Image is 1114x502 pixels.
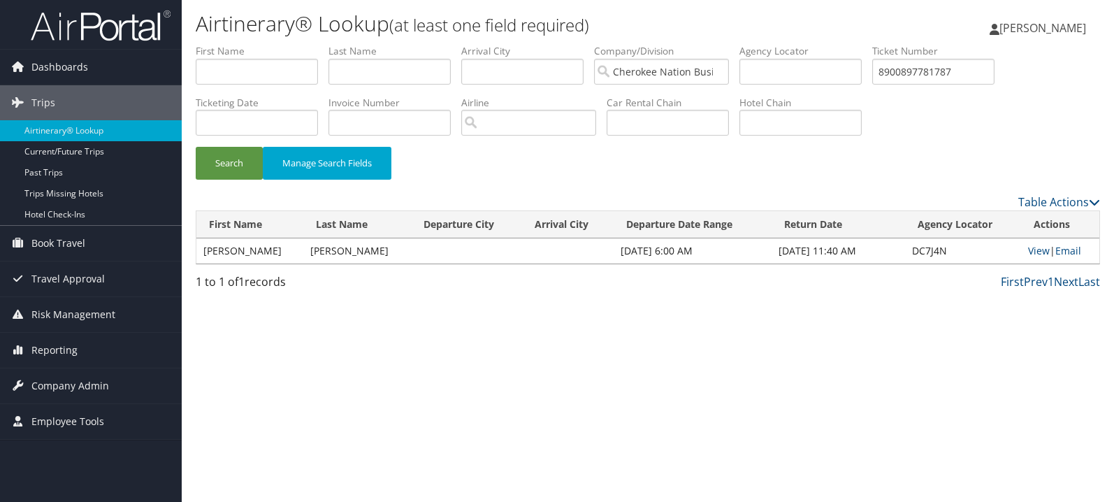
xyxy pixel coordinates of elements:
[1021,211,1099,238] th: Actions
[990,7,1100,49] a: [PERSON_NAME]
[607,96,739,110] label: Car Rental Chain
[772,211,906,238] th: Return Date: activate to sort column ascending
[389,13,589,36] small: (at least one field required)
[1028,244,1050,257] a: View
[328,44,461,58] label: Last Name
[594,44,739,58] label: Company/Division
[238,274,245,289] span: 1
[739,96,872,110] label: Hotel Chain
[1054,274,1078,289] a: Next
[905,211,1021,238] th: Agency Locator: activate to sort column ascending
[31,404,104,439] span: Employee Tools
[31,9,171,42] img: airportal-logo.png
[872,44,1005,58] label: Ticket Number
[196,147,263,180] button: Search
[196,211,303,238] th: First Name: activate to sort column ascending
[196,96,328,110] label: Ticketing Date
[614,238,771,264] td: [DATE] 6:00 AM
[1018,194,1100,210] a: Table Actions
[1024,274,1048,289] a: Prev
[739,44,872,58] label: Agency Locator
[772,238,906,264] td: [DATE] 11:40 AM
[31,226,85,261] span: Book Travel
[1021,238,1099,264] td: |
[31,297,115,332] span: Risk Management
[461,96,607,110] label: Airline
[31,50,88,85] span: Dashboards
[411,211,522,238] th: Departure City: activate to sort column ascending
[1048,274,1054,289] a: 1
[31,333,78,368] span: Reporting
[1055,244,1081,257] a: Email
[31,85,55,120] span: Trips
[196,44,328,58] label: First Name
[614,211,771,238] th: Departure Date Range: activate to sort column ascending
[905,238,1021,264] td: DC7J4N
[196,9,799,38] h1: Airtinerary® Lookup
[328,96,461,110] label: Invoice Number
[461,44,594,58] label: Arrival City
[303,211,410,238] th: Last Name: activate to sort column ascending
[196,238,303,264] td: [PERSON_NAME]
[263,147,391,180] button: Manage Search Fields
[31,368,109,403] span: Company Admin
[999,20,1086,36] span: [PERSON_NAME]
[31,261,105,296] span: Travel Approval
[1078,274,1100,289] a: Last
[522,211,614,238] th: Arrival City: activate to sort column ascending
[196,273,406,297] div: 1 to 1 of records
[1001,274,1024,289] a: First
[303,238,410,264] td: [PERSON_NAME]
